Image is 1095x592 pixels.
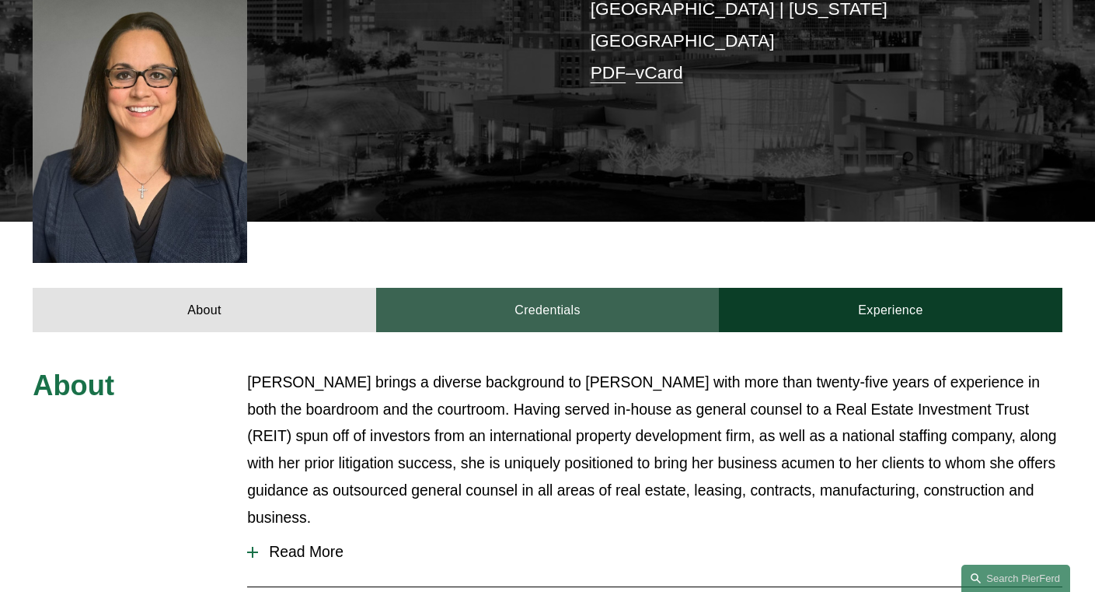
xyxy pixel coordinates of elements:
[961,565,1070,592] a: Search this site
[33,288,375,332] a: About
[376,288,719,332] a: Credentials
[636,62,683,82] a: vCard
[719,288,1062,332] a: Experience
[247,369,1062,531] p: [PERSON_NAME] brings a diverse background to [PERSON_NAME] with more than twenty-five years of ex...
[33,370,114,401] span: About
[258,543,1062,561] span: Read More
[591,62,626,82] a: PDF
[247,531,1062,573] button: Read More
